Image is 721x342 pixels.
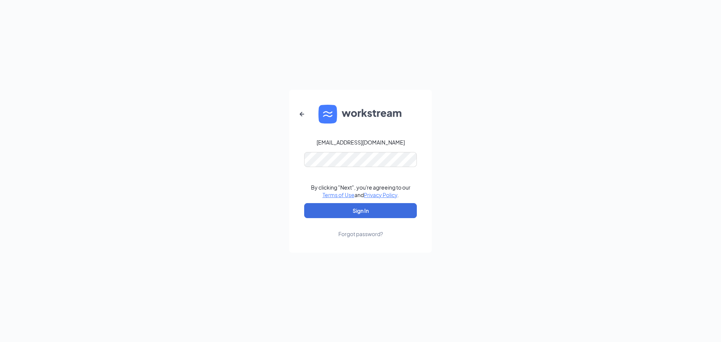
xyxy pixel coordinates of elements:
[297,110,306,119] svg: ArrowLeftNew
[338,218,383,238] a: Forgot password?
[293,105,311,123] button: ArrowLeftNew
[323,191,354,198] a: Terms of Use
[317,139,405,146] div: [EMAIL_ADDRESS][DOMAIN_NAME]
[304,203,417,218] button: Sign In
[318,105,403,124] img: WS logo and Workstream text
[338,230,383,238] div: Forgot password?
[364,191,397,198] a: Privacy Policy
[311,184,410,199] div: By clicking "Next", you're agreeing to our and .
